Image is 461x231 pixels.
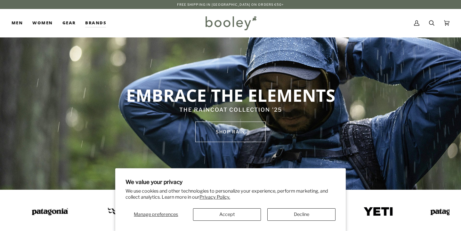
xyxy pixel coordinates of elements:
a: Privacy Policy. [199,194,230,200]
span: Women [32,20,53,26]
button: Accept [193,208,261,221]
span: Manage preferences [134,211,178,217]
p: We use cookies and other technologies to personalize your experience, perform marketing, and coll... [125,188,336,200]
span: Men [12,20,23,26]
a: Women [28,9,57,37]
button: Decline [267,208,336,221]
a: Gear [58,9,81,37]
p: THE RAINCOAT COLLECTION '25 [96,106,365,114]
a: SHOP rain [195,122,266,142]
h2: We value your privacy [125,179,336,185]
a: Men [12,9,28,37]
p: Free Shipping in [GEOGRAPHIC_DATA] on Orders €50+ [177,2,284,7]
span: Brands [85,20,106,26]
p: EMBRACE THE ELEMENTS [96,84,365,106]
span: Gear [62,20,76,26]
img: Booley [203,14,259,32]
a: Brands [80,9,111,37]
button: Manage preferences [125,208,187,221]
